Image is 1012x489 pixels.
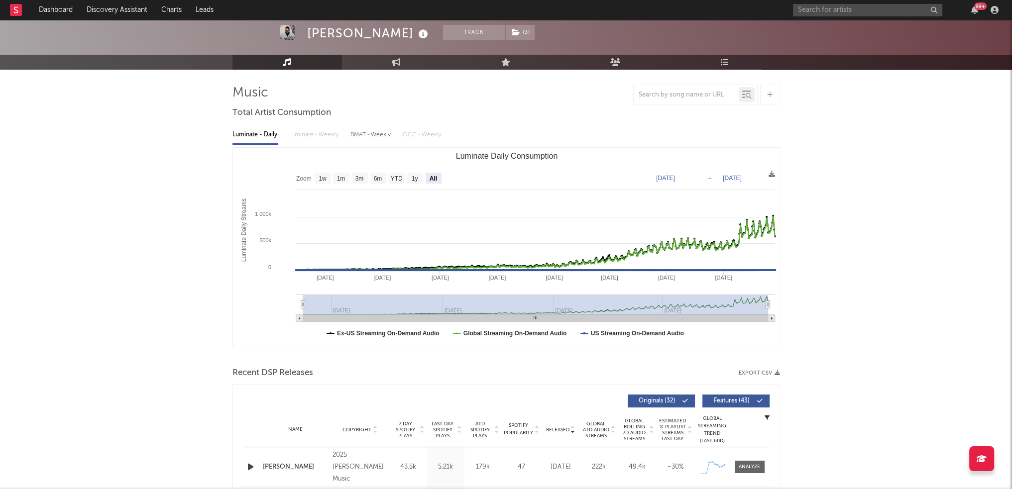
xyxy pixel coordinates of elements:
input: Search for artists [793,4,942,16]
text: 1y [411,175,418,182]
text: [DATE] [488,275,506,281]
button: (3) [506,25,535,40]
span: Originals ( 32 ) [634,398,680,404]
div: BMAT - Weekly [350,126,393,143]
div: 99 + [974,2,987,10]
div: ~ 30 % [659,462,692,472]
span: 7 Day Spotify Plays [392,421,419,439]
text: [DATE] [601,275,618,281]
div: 47 [504,462,539,472]
span: Estimated % Playlist Streams Last Day [659,418,686,442]
svg: Luminate Daily Consumption [233,148,780,347]
text: [DATE] [656,175,675,182]
text: [DATE] [316,275,334,281]
input: Search by song name or URL [634,91,739,99]
text: [DATE] [546,275,563,281]
button: Features(43) [702,394,770,407]
text: Luminate Daily Consumption [455,152,558,160]
span: Global Rolling 7D Audio Streams [621,418,648,442]
text: [DATE] [432,275,449,281]
span: Last Day Spotify Plays [430,421,456,439]
text: 500k [259,237,271,243]
span: Global ATD Audio Streams [582,421,610,439]
text: [DATE] [658,275,675,281]
text: All [429,175,437,182]
div: Luminate - Daily [232,126,278,143]
a: [PERSON_NAME] [263,462,328,472]
span: Released [546,427,569,433]
div: Name [263,426,328,433]
text: → [706,175,712,182]
span: Copyright [342,427,371,433]
button: 99+ [971,6,978,14]
div: 222k [582,462,616,472]
text: US Streaming On-Demand Audio [590,330,683,337]
button: Track [443,25,505,40]
text: 0 [268,264,271,270]
button: Export CSV [739,370,780,376]
span: Recent DSP Releases [232,367,313,379]
text: [DATE] [723,175,742,182]
span: ATD Spotify Plays [467,421,493,439]
text: 1 000k [254,211,271,217]
text: 3m [355,175,363,182]
text: Ex-US Streaming On-Demand Audio [337,330,440,337]
span: Total Artist Consumption [232,107,331,119]
button: Originals(32) [628,394,695,407]
div: 5.21k [430,462,462,472]
div: [DATE] [544,462,577,472]
div: 43.5k [392,462,425,472]
text: 1w [319,175,327,182]
text: Zoom [296,175,312,182]
div: Global Streaming Trend (Last 60D) [697,415,727,445]
div: 49.4k [621,462,654,472]
text: [DATE] [373,275,391,281]
span: ( 3 ) [505,25,535,40]
text: Global Streaming On-Demand Audio [463,330,566,337]
text: Luminate Daily Streams [240,198,247,262]
text: 6m [373,175,382,182]
text: [DATE] [715,275,732,281]
div: 2025 [PERSON_NAME] Music [333,449,387,485]
div: 179k [467,462,499,472]
text: YTD [390,175,402,182]
div: [PERSON_NAME] [307,25,431,41]
span: Spotify Popularity [504,422,533,437]
text: 1m [337,175,345,182]
span: Features ( 43 ) [709,398,755,404]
